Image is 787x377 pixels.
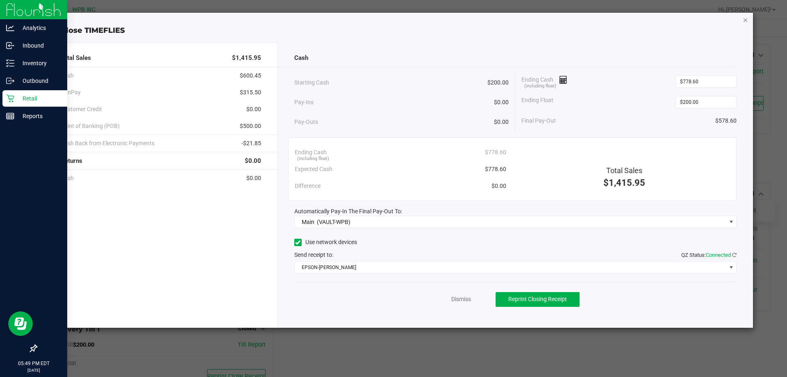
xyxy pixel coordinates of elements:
span: Starting Cash [294,78,329,87]
span: Cash Back from Electronic Payments [61,139,155,148]
div: Close TIMEFLIES [40,25,753,36]
span: $0.00 [491,182,506,190]
button: Reprint Closing Receipt [496,292,580,307]
span: (including float) [297,155,329,162]
span: Connected [706,252,731,258]
label: Use network devices [294,238,357,247]
inline-svg: Outbound [6,77,14,85]
span: $0.00 [245,156,261,166]
inline-svg: Retail [6,94,14,103]
span: (including float) [524,83,556,90]
span: $0.00 [494,98,509,107]
p: 05:49 PM EDT [4,360,64,367]
p: Outbound [14,76,64,86]
p: Inventory [14,58,64,68]
a: Dismiss [451,295,471,304]
span: Point of Banking (POB) [61,122,120,130]
span: $500.00 [240,122,261,130]
span: $0.00 [246,174,261,183]
inline-svg: Inbound [6,41,14,50]
span: EPSON-[PERSON_NAME] [295,262,726,273]
span: $778.60 [485,165,506,174]
span: CanPay [61,88,81,97]
iframe: Resource center [8,311,33,336]
div: Returns [61,152,261,170]
p: Analytics [14,23,64,33]
span: QZ Status: [681,252,737,258]
span: Ending Cash [295,148,327,157]
span: Ending Cash [521,75,567,88]
span: (VAULT-WPB) [317,219,350,225]
span: Reprint Closing Receipt [508,296,567,302]
span: Final Pay-Out [521,117,556,125]
span: Ending Float [521,96,553,108]
span: $315.50 [240,88,261,97]
inline-svg: Analytics [6,24,14,32]
inline-svg: Reports [6,112,14,120]
p: Retail [14,94,64,103]
span: $600.45 [240,71,261,80]
span: -$21.85 [241,139,261,148]
p: Inbound [14,41,64,50]
span: Cash [294,53,308,63]
span: Difference [295,182,321,190]
span: Customer Credit [61,105,102,114]
span: $0.00 [494,118,509,126]
span: $1,415.95 [603,178,645,188]
span: $0.00 [246,105,261,114]
p: Reports [14,111,64,121]
span: Automatically Pay-In The Final Pay-Out To: [294,208,402,215]
span: Send receipt to: [294,251,333,258]
span: Pay-Ins [294,98,314,107]
inline-svg: Inventory [6,59,14,67]
p: [DATE] [4,367,64,373]
span: Pay-Outs [294,118,318,126]
span: $578.60 [715,117,737,125]
span: Total Sales [606,166,642,175]
span: Total Sales [61,53,91,63]
span: $200.00 [487,78,509,87]
span: Expected Cash [295,165,332,174]
span: Main [302,219,314,225]
span: $778.60 [485,148,506,157]
span: $1,415.95 [232,53,261,63]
